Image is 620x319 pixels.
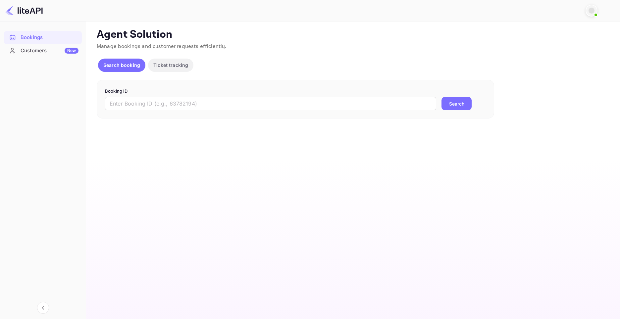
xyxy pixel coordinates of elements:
[153,62,188,68] p: Ticket tracking
[21,34,78,41] div: Bookings
[103,62,140,68] p: Search booking
[97,28,608,41] p: Agent Solution
[65,48,78,54] div: New
[4,31,82,44] div: Bookings
[97,43,227,50] span: Manage bookings and customer requests efficiently.
[5,5,43,16] img: LiteAPI logo
[21,47,78,55] div: Customers
[37,302,49,314] button: Collapse navigation
[4,31,82,43] a: Bookings
[441,97,472,110] button: Search
[105,88,486,95] p: Booking ID
[105,97,436,110] input: Enter Booking ID (e.g., 63782194)
[4,44,82,57] a: CustomersNew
